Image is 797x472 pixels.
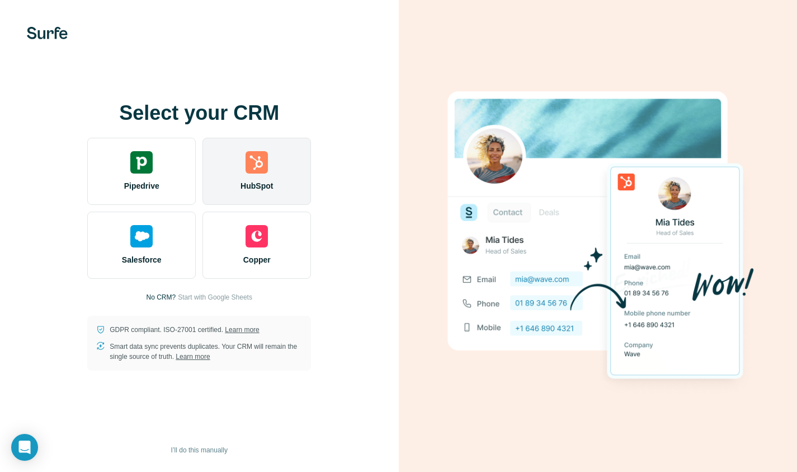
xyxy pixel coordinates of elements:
[130,151,153,174] img: pipedrive's logo
[163,442,235,459] button: I’ll do this manually
[171,445,228,455] span: I’ll do this manually
[110,342,302,362] p: Smart data sync prevents duplicates. Your CRM will remain the single source of truth.
[240,180,273,191] span: HubSpot
[110,325,259,335] p: GDPR compliant. ISO-27001 certified.
[27,27,68,39] img: Surfe's logo
[122,254,162,265] span: Salesforce
[243,254,271,265] span: Copper
[246,225,268,247] img: copper's logo
[87,102,311,124] h1: Select your CRM
[11,434,38,461] div: Open Intercom Messenger
[130,225,153,247] img: salesforce's logo
[147,292,176,302] p: No CRM?
[225,326,259,334] a: Learn more
[178,292,252,302] button: Start with Google Sheets
[176,353,210,361] a: Learn more
[441,74,754,399] img: HUBSPOT image
[246,151,268,174] img: hubspot's logo
[124,180,159,191] span: Pipedrive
